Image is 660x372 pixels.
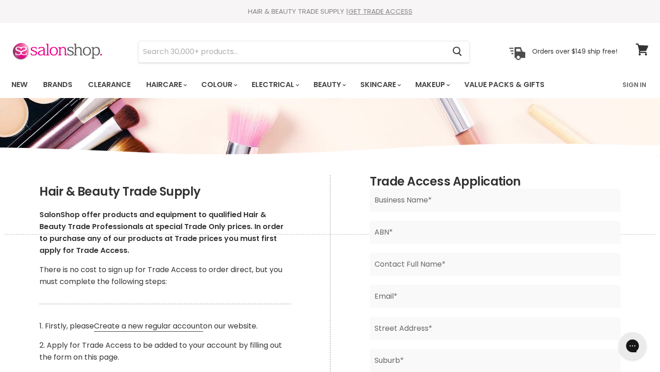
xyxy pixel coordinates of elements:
[39,209,290,257] p: SalonShop offer products and equipment to qualified Hair & Beauty Trade Professionals at special ...
[39,339,290,363] p: 2. Apply for Trade Access to be added to your account by filling out the form on this page.
[194,75,243,94] a: Colour
[353,75,407,94] a: Skincare
[457,75,551,94] a: Value Packs & Gifts
[348,6,412,16] a: GET TRADE ACCESS
[36,75,79,94] a: Brands
[445,41,469,62] button: Search
[138,41,445,62] input: Search
[614,329,651,363] iframe: Gorgias live chat messenger
[81,75,137,94] a: Clearance
[5,71,584,98] ul: Main menu
[245,75,305,94] a: Electrical
[307,75,352,94] a: Beauty
[39,320,290,332] p: 1. Firstly, please on our website.
[94,321,203,332] a: Create a new regular account
[5,75,34,94] a: New
[138,41,470,63] form: Product
[139,75,192,94] a: Haircare
[532,47,617,55] p: Orders over $149 ship free!
[408,75,456,94] a: Makeup
[39,185,290,199] h2: Hair & Beauty Trade Supply
[617,75,652,94] a: Sign In
[370,175,620,189] h2: Trade Access Application
[39,264,290,288] p: There is no cost to sign up for Trade Access to order direct, but you must complete the following...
